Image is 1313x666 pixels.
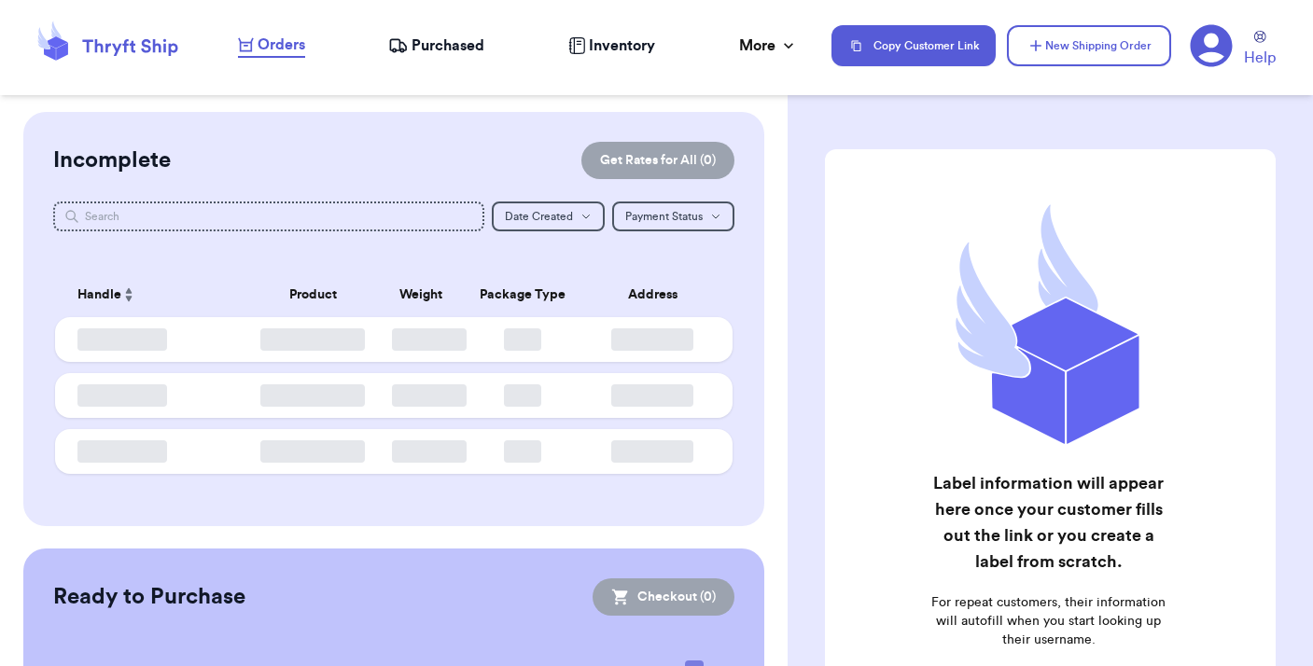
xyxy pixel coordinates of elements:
[739,35,798,57] div: More
[581,142,734,179] button: Get Rates for All (0)
[831,25,996,66] button: Copy Customer Link
[412,35,484,57] span: Purchased
[77,285,121,305] span: Handle
[1244,47,1276,69] span: Help
[1244,31,1276,69] a: Help
[53,582,245,612] h2: Ready to Purchase
[1007,25,1171,66] button: New Shipping Order
[121,284,136,306] button: Sort ascending
[593,578,734,616] button: Checkout (0)
[53,201,484,231] input: Search
[924,593,1174,649] p: For repeat customers, their information will autofill when you start looking up their username.
[492,201,605,231] button: Date Created
[568,35,655,57] a: Inventory
[238,34,305,58] a: Orders
[53,146,171,175] h2: Incomplete
[388,35,484,57] a: Purchased
[589,35,655,57] span: Inventory
[244,272,380,317] th: Product
[258,34,305,56] span: Orders
[612,201,734,231] button: Payment Status
[505,211,573,222] span: Date Created
[625,211,703,222] span: Payment Status
[583,272,733,317] th: Address
[924,470,1174,575] h2: Label information will appear here once your customer fills out the link or you create a label fr...
[462,272,584,317] th: Package Type
[381,272,462,317] th: Weight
